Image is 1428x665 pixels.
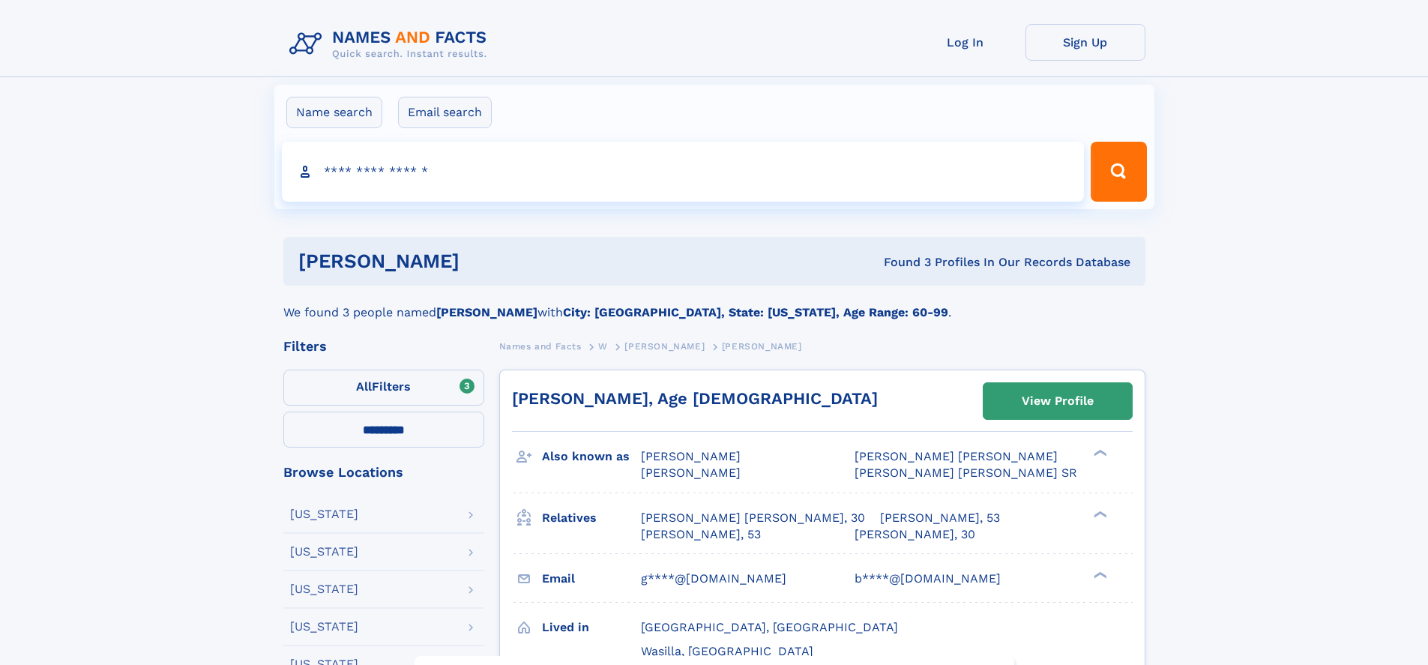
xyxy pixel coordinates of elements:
[855,466,1077,480] span: [PERSON_NAME] [PERSON_NAME] SR
[641,449,741,463] span: [PERSON_NAME]
[283,370,484,406] label: Filters
[641,620,898,634] span: [GEOGRAPHIC_DATA], [GEOGRAPHIC_DATA]
[1025,24,1145,61] a: Sign Up
[641,526,761,543] a: [PERSON_NAME], 53
[624,341,705,352] span: [PERSON_NAME]
[298,252,672,271] h1: [PERSON_NAME]
[398,97,492,128] label: Email search
[624,337,705,355] a: [PERSON_NAME]
[1022,384,1094,418] div: View Profile
[563,305,948,319] b: City: [GEOGRAPHIC_DATA], State: [US_STATE], Age Range: 60-99
[290,508,358,520] div: [US_STATE]
[1090,509,1108,519] div: ❯
[880,510,1000,526] a: [PERSON_NAME], 53
[641,510,865,526] a: [PERSON_NAME] [PERSON_NAME], 30
[286,97,382,128] label: Name search
[283,286,1145,322] div: We found 3 people named with .
[906,24,1025,61] a: Log In
[290,583,358,595] div: [US_STATE]
[1090,570,1108,580] div: ❯
[855,526,975,543] a: [PERSON_NAME], 30
[983,383,1132,419] a: View Profile
[855,449,1058,463] span: [PERSON_NAME] [PERSON_NAME]
[436,305,537,319] b: [PERSON_NAME]
[1090,448,1108,458] div: ❯
[283,24,499,64] img: Logo Names and Facts
[283,466,484,479] div: Browse Locations
[598,337,608,355] a: W
[512,389,878,408] a: [PERSON_NAME], Age [DEMOGRAPHIC_DATA]
[290,621,358,633] div: [US_STATE]
[598,341,608,352] span: W
[499,337,582,355] a: Names and Facts
[542,566,641,592] h3: Email
[1091,142,1146,202] button: Search Button
[356,379,372,394] span: All
[282,142,1085,202] input: search input
[672,254,1130,271] div: Found 3 Profiles In Our Records Database
[283,340,484,353] div: Filters
[290,546,358,558] div: [US_STATE]
[542,615,641,640] h3: Lived in
[641,644,813,658] span: Wasilla, [GEOGRAPHIC_DATA]
[542,444,641,469] h3: Also known as
[722,341,802,352] span: [PERSON_NAME]
[542,505,641,531] h3: Relatives
[641,466,741,480] span: [PERSON_NAME]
